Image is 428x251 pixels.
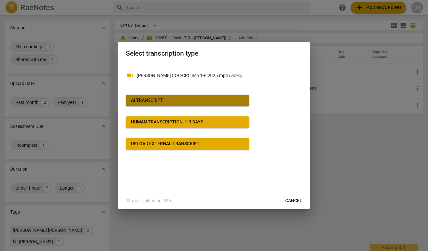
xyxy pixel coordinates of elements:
[285,198,302,204] span: Cancel
[229,73,243,78] span: ( video )
[280,195,307,207] button: Cancel
[126,116,249,128] button: Human transcription, 1-3 days
[126,50,302,58] h2: Select transcription type
[131,141,200,147] div: Upload external transcript
[137,72,302,79] p: Lyons COC-CPC Ssn 1-B 2025.mp4(video)
[126,95,249,106] button: AI Transcript
[126,72,134,79] span: videocam
[126,138,249,150] button: Upload external transcript
[131,97,163,104] div: AI Transcript
[126,198,172,204] p: Status: Uploading: 33%
[131,119,203,125] div: Human transcription, 1-3 days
